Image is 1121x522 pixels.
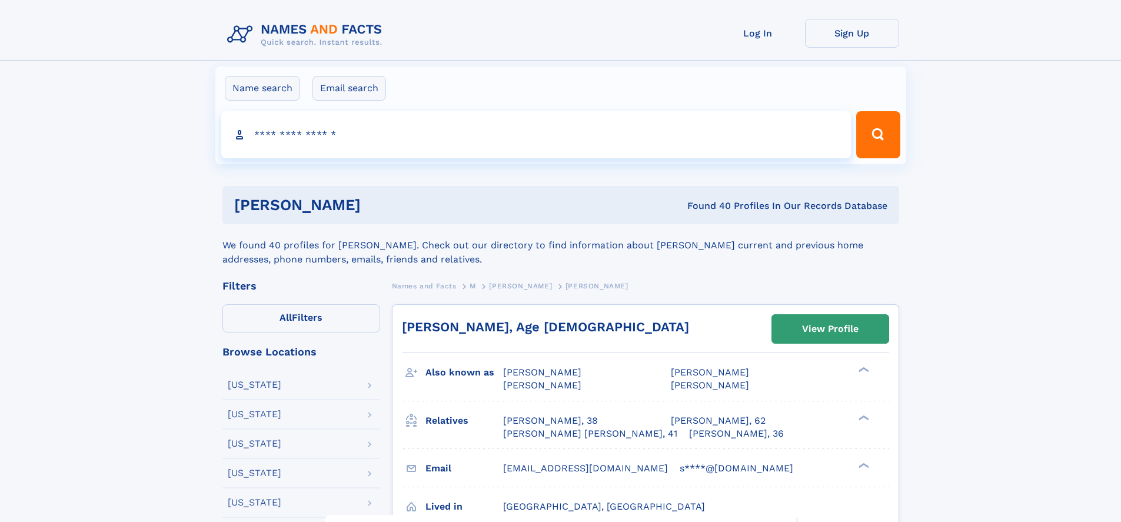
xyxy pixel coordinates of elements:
[392,278,457,293] a: Names and Facts
[489,282,552,290] span: [PERSON_NAME]
[524,200,887,212] div: Found 40 Profiles In Our Records Database
[805,19,899,48] a: Sign Up
[856,366,870,374] div: ❯
[280,312,292,323] span: All
[711,19,805,48] a: Log In
[228,498,281,507] div: [US_STATE]
[856,111,900,158] button: Search Button
[228,468,281,478] div: [US_STATE]
[489,278,552,293] a: [PERSON_NAME]
[222,281,380,291] div: Filters
[425,458,503,478] h3: Email
[503,427,677,440] a: [PERSON_NAME] [PERSON_NAME], 41
[228,439,281,448] div: [US_STATE]
[425,497,503,517] h3: Lived in
[503,501,705,512] span: [GEOGRAPHIC_DATA], [GEOGRAPHIC_DATA]
[222,19,392,51] img: Logo Names and Facts
[566,282,628,290] span: [PERSON_NAME]
[425,411,503,431] h3: Relatives
[503,367,581,378] span: [PERSON_NAME]
[503,463,668,474] span: [EMAIL_ADDRESS][DOMAIN_NAME]
[671,380,749,391] span: [PERSON_NAME]
[225,76,300,101] label: Name search
[222,224,899,267] div: We found 40 profiles for [PERSON_NAME]. Check out our directory to find information about [PERSON...
[856,414,870,421] div: ❯
[222,347,380,357] div: Browse Locations
[856,461,870,469] div: ❯
[470,278,476,293] a: M
[671,414,766,427] a: [PERSON_NAME], 62
[228,380,281,390] div: [US_STATE]
[402,320,689,334] a: [PERSON_NAME], Age [DEMOGRAPHIC_DATA]
[221,111,851,158] input: search input
[222,304,380,333] label: Filters
[503,414,598,427] a: [PERSON_NAME], 38
[802,315,859,343] div: View Profile
[234,198,524,212] h1: [PERSON_NAME]
[425,363,503,383] h3: Also known as
[312,76,386,101] label: Email search
[689,427,784,440] a: [PERSON_NAME], 36
[503,380,581,391] span: [PERSON_NAME]
[772,315,889,343] a: View Profile
[470,282,476,290] span: M
[228,410,281,419] div: [US_STATE]
[671,367,749,378] span: [PERSON_NAME]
